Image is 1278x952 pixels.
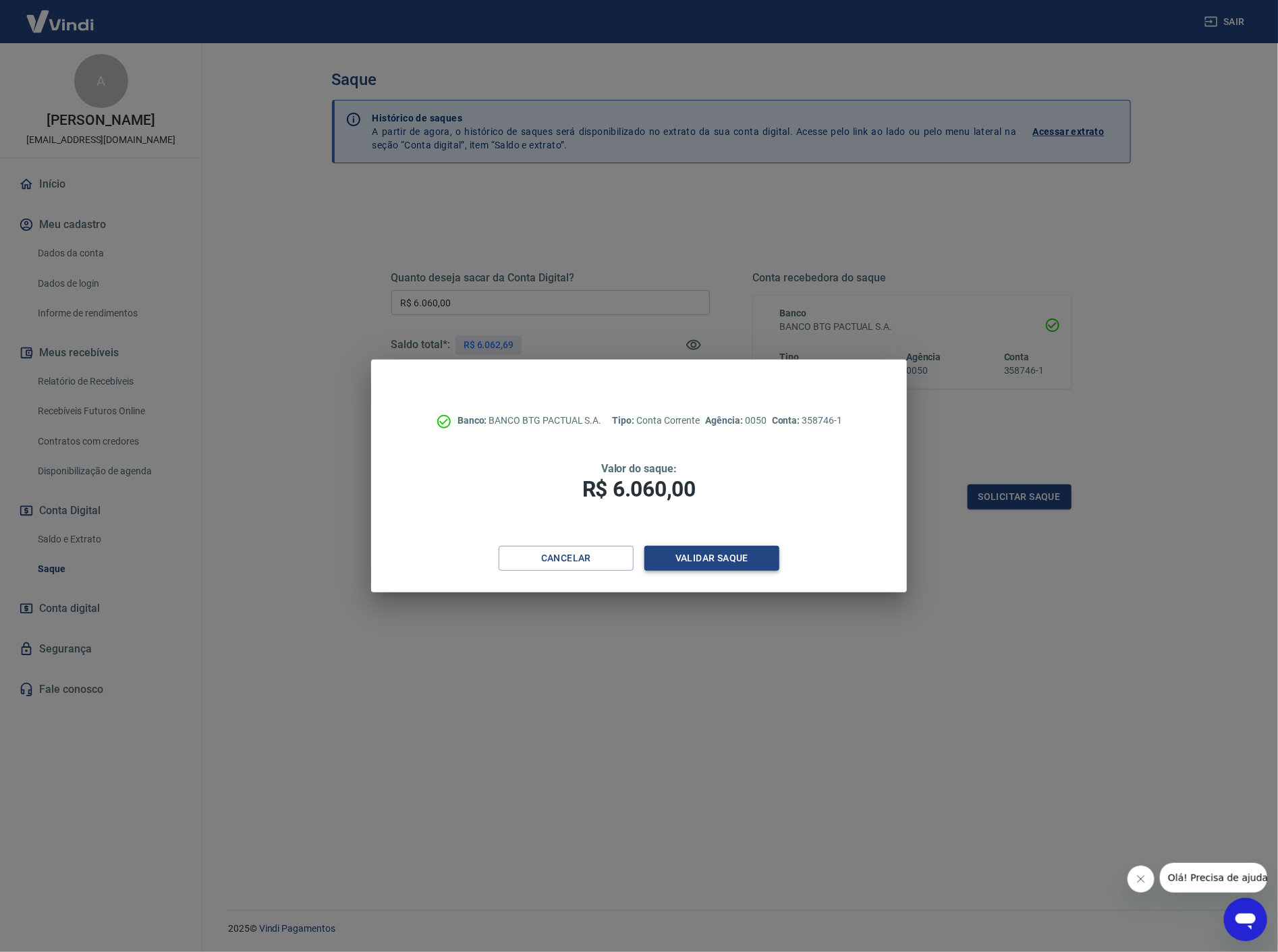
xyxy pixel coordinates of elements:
p: 0050 [705,414,766,428]
p: Conta Corrente [612,414,700,428]
p: BANCO BTG PACTUAL S.A. [457,414,602,428]
button: Cancelar [499,546,634,571]
button: Validar saque [644,546,779,571]
iframe: Mensagem da empresa [1160,863,1267,893]
span: Banco: [457,415,489,426]
span: Agência: [705,415,745,426]
span: Conta: [772,415,802,426]
p: 358746-1 [772,414,842,428]
span: Valor do saque: [601,462,677,475]
span: Olá! Precisa de ajuda? [8,9,113,20]
iframe: Fechar mensagem [1128,866,1155,893]
span: R$ 6.060,00 [582,476,696,502]
span: Tipo: [612,415,636,426]
iframe: Botão para abrir a janela de mensagens [1224,898,1267,941]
